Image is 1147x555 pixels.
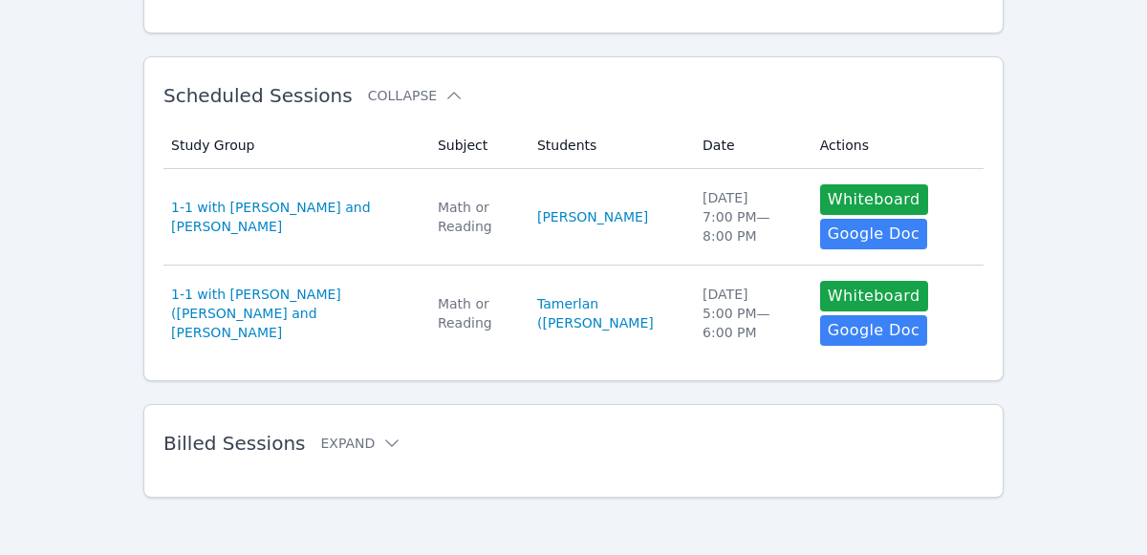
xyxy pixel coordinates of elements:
[171,285,415,342] a: 1-1 with [PERSON_NAME] ([PERSON_NAME] and [PERSON_NAME]
[820,315,927,346] a: Google Doc
[691,122,809,169] th: Date
[438,198,514,236] div: Math or Reading
[163,266,984,361] tr: 1-1 with [PERSON_NAME] ([PERSON_NAME] and [PERSON_NAME]Math or ReadingTamerlan ([PERSON_NAME][DAT...
[438,294,514,332] div: Math or Reading
[537,207,648,226] a: [PERSON_NAME]
[171,198,415,236] a: 1-1 with [PERSON_NAME] and [PERSON_NAME]
[809,122,984,169] th: Actions
[703,188,797,245] div: [DATE] 7:00 PM — 8:00 PM
[368,86,464,105] button: Collapse
[163,122,426,169] th: Study Group
[163,84,353,107] span: Scheduled Sessions
[426,122,526,169] th: Subject
[820,281,928,311] button: Whiteboard
[320,434,401,453] button: Expand
[537,294,680,332] a: Tamerlan ([PERSON_NAME]
[163,432,305,455] span: Billed Sessions
[820,184,928,215] button: Whiteboard
[526,122,691,169] th: Students
[820,219,927,249] a: Google Doc
[703,285,797,342] div: [DATE] 5:00 PM — 6:00 PM
[163,169,984,266] tr: 1-1 with [PERSON_NAME] and [PERSON_NAME]Math or Reading[PERSON_NAME][DATE]7:00 PM—8:00 PMWhiteboa...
